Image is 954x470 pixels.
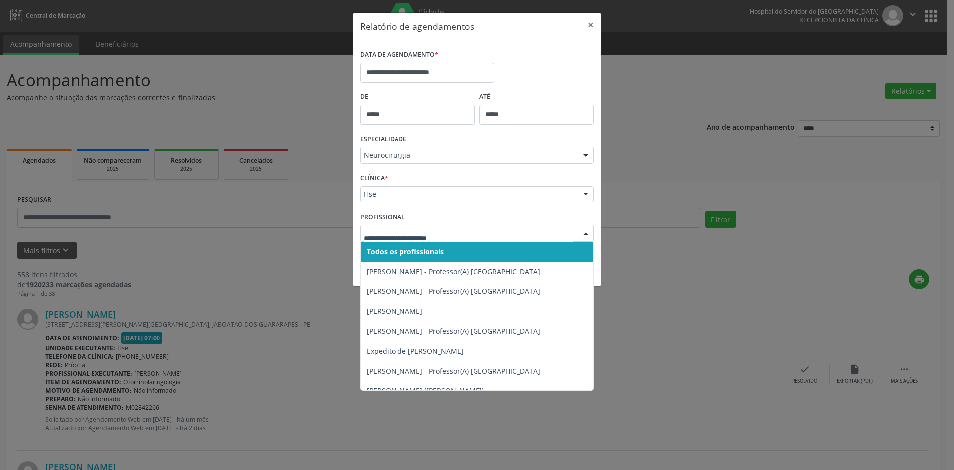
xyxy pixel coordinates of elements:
[581,13,601,37] button: Close
[360,90,475,105] label: De
[367,306,422,316] span: [PERSON_NAME]
[360,171,388,186] label: CLÍNICA
[479,90,594,105] label: ATÉ
[360,132,406,147] label: ESPECIALIDADE
[364,150,573,160] span: Neurocirurgia
[360,47,438,63] label: DATA DE AGENDAMENTO
[367,286,540,296] span: [PERSON_NAME] - Professor(A) [GEOGRAPHIC_DATA]
[367,326,540,336] span: [PERSON_NAME] - Professor(A) [GEOGRAPHIC_DATA]
[367,386,484,395] span: [PERSON_NAME] ([PERSON_NAME])
[360,209,405,225] label: PROFISSIONAL
[367,247,444,256] span: Todos os profissionais
[367,267,540,276] span: [PERSON_NAME] - Professor(A) [GEOGRAPHIC_DATA]
[364,189,573,199] span: Hse
[360,20,474,33] h5: Relatório de agendamentos
[367,346,464,356] span: Expedito de [PERSON_NAME]
[367,366,540,376] span: [PERSON_NAME] - Professor(A) [GEOGRAPHIC_DATA]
